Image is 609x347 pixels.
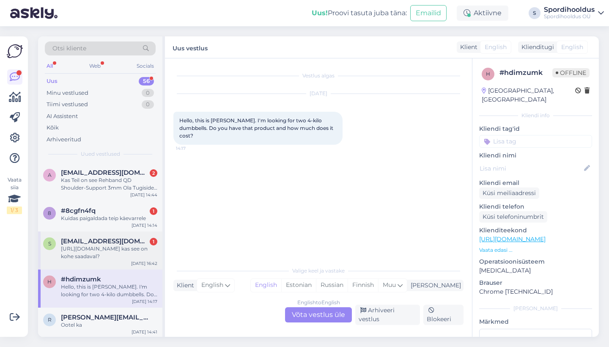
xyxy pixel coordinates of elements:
[45,61,55,72] div: All
[176,145,208,151] span: 14:17
[52,44,86,53] span: Otsi kliente
[281,279,316,292] div: Estonian
[479,235,546,243] a: [URL][DOMAIN_NAME]
[355,305,420,325] div: Arhiveeri vestlus
[479,278,592,287] p: Brauser
[544,6,595,13] div: Spordihooldus
[47,278,52,285] span: h
[479,202,592,211] p: Kliendi telefon
[561,43,583,52] span: English
[479,187,539,199] div: Küsi meiliaadressi
[410,5,447,21] button: Emailid
[479,124,592,133] p: Kliendi tag'id
[179,117,335,139] span: Hello, this is [PERSON_NAME]. I'm looking for two 4-kilo dumbbells. Do you have that product and ...
[61,215,157,222] div: Kuidas paigaldada teip käevarrele
[479,266,592,275] p: [MEDICAL_DATA]
[312,8,407,18] div: Proovi tasuta juba täna:
[383,281,396,289] span: Muu
[312,9,328,17] b: Uus!
[142,89,154,97] div: 0
[479,317,592,326] p: Märkmed
[47,89,88,97] div: Minu vestlused
[479,179,592,187] p: Kliendi email
[544,6,604,20] a: SpordihooldusSpordihooldus OÜ
[61,169,149,176] span: angelika.sadam@gmail.com
[81,150,120,158] span: Uued vestlused
[499,68,552,78] div: # hdimzumk
[132,298,157,305] div: [DATE] 14:17
[479,246,592,254] p: Vaata edasi ...
[479,305,592,312] div: [PERSON_NAME]
[48,172,52,178] span: a
[173,72,464,80] div: Vestlus algas
[485,43,507,52] span: English
[61,207,96,215] span: #8cgfn4fq
[479,226,592,235] p: Klienditeekond
[61,321,157,329] div: Ootel ka
[529,7,540,19] div: S
[316,279,348,292] div: Russian
[88,61,102,72] div: Web
[407,281,461,290] div: [PERSON_NAME]
[251,279,281,292] div: English
[479,257,592,266] p: Operatsioonisüsteem
[457,6,508,21] div: Aktiivne
[7,43,23,59] img: Askly Logo
[131,260,157,267] div: [DATE] 16:42
[479,135,592,148] input: Lisa tag
[47,135,81,144] div: Arhiveeritud
[457,43,477,52] div: Klient
[486,71,490,77] span: h
[150,207,157,215] div: 1
[7,207,22,214] div: 1 / 3
[173,281,194,290] div: Klient
[61,314,149,321] span: rene@expolio.ee
[348,279,378,292] div: Finnish
[47,77,58,85] div: Uus
[201,281,223,290] span: English
[47,124,59,132] div: Kõik
[482,86,575,104] div: [GEOGRAPHIC_DATA], [GEOGRAPHIC_DATA]
[285,307,352,322] div: Võta vestlus üle
[150,238,157,245] div: 1
[61,176,157,192] div: Kas Teil on see Rehband QD Shoulder-Support 3mm Ola Tugiside Mustamäe [PERSON_NAME] kohapeal olemas?
[7,176,22,214] div: Vaata siia
[61,283,157,298] div: Hello, this is [PERSON_NAME]. I'm looking for two 4-kilo dumbbells. Do you have that product and ...
[132,329,157,335] div: [DATE] 14:41
[552,68,590,77] span: Offline
[518,43,554,52] div: Klienditugi
[423,305,464,325] div: Blokeeri
[480,164,582,173] input: Lisa nimi
[48,317,52,323] span: r
[544,13,595,20] div: Spordihooldus OÜ
[479,211,547,223] div: Küsi telefoninumbrit
[479,112,592,119] div: Kliendi info
[479,287,592,296] p: Chrome [TECHNICAL_ID]
[139,77,154,85] div: 56
[47,112,78,121] div: AI Assistent
[173,267,464,275] div: Valige keel ja vastake
[173,90,464,97] div: [DATE]
[48,210,51,216] span: 8
[61,237,149,245] span: sirli.pent@gmail.com
[48,240,51,247] span: s
[479,151,592,160] p: Kliendi nimi
[142,100,154,109] div: 0
[135,61,156,72] div: Socials
[173,41,208,53] label: Uus vestlus
[47,100,88,109] div: Tiimi vestlused
[132,222,157,229] div: [DATE] 14:14
[150,169,157,177] div: 2
[297,299,340,306] div: English to English
[61,275,101,283] span: #hdimzumk
[61,245,157,260] div: [URL][DOMAIN_NAME] kas see on kohe saadaval?
[130,192,157,198] div: [DATE] 14:44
